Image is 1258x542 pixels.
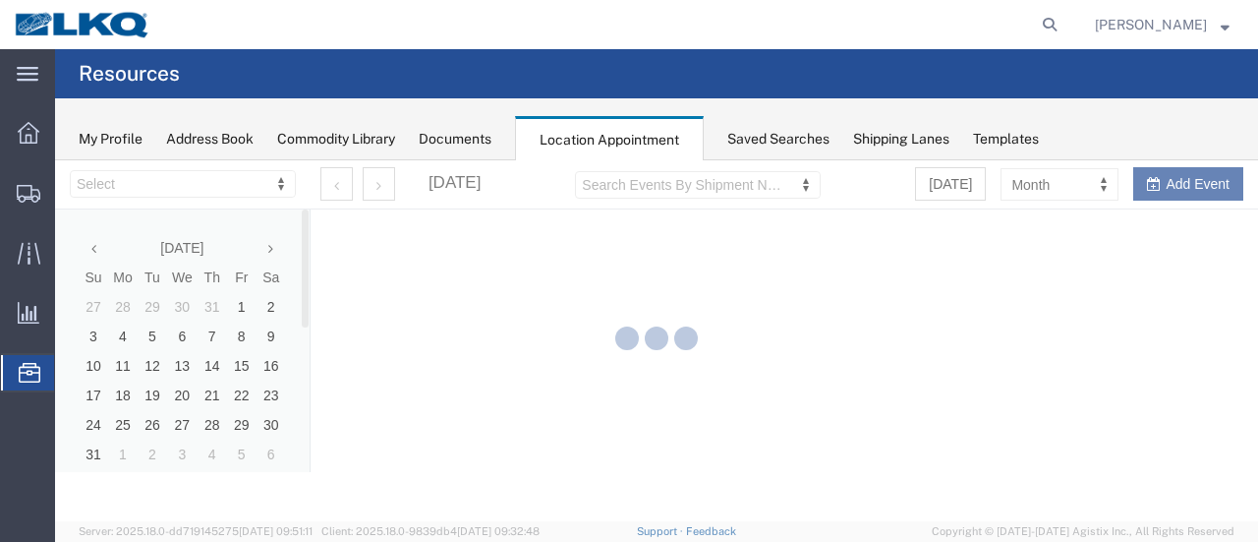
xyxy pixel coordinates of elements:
[79,49,180,98] h4: Resources
[321,525,540,537] span: Client: 2025.18.0-9839db4
[727,129,829,150] div: Saved Searches
[853,129,949,150] div: Shipping Lanes
[79,129,143,150] div: My Profile
[419,129,491,150] div: Documents
[79,525,313,537] span: Server: 2025.18.0-dd719145275
[14,10,151,39] img: logo
[166,129,254,150] div: Address Book
[457,525,540,537] span: [DATE] 09:32:48
[239,525,313,537] span: [DATE] 09:51:11
[277,129,395,150] div: Commodity Library
[1095,14,1207,35] span: Sopha Sam
[1094,13,1230,36] button: [PERSON_NAME]
[686,525,736,537] a: Feedback
[973,129,1039,150] div: Templates
[932,523,1234,540] span: Copyright © [DATE]-[DATE] Agistix Inc., All Rights Reserved
[515,116,704,161] div: Location Appointment
[637,525,686,537] a: Support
